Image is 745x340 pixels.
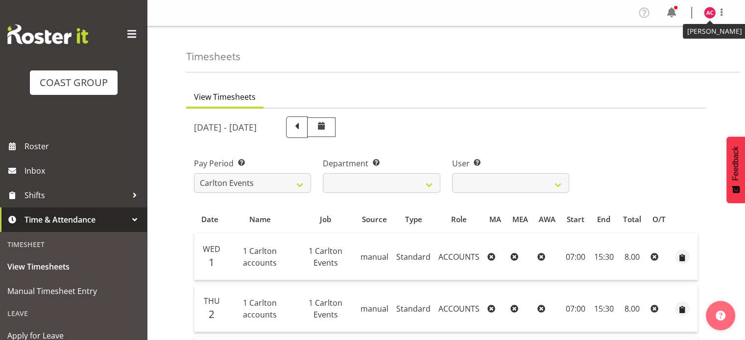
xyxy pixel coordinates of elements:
span: Time & Attendance [24,212,127,227]
span: 2 [209,307,215,321]
span: AWA [539,214,555,225]
span: Date [201,214,218,225]
button: Feedback - Show survey [726,136,745,203]
img: amanda-craig9916.jpg [704,7,716,19]
span: Total [623,214,641,225]
span: MA [489,214,501,225]
a: View Timesheets [2,254,144,279]
label: Pay Period [194,158,311,169]
td: 8.00 [617,285,647,332]
td: 07:00 [561,233,590,280]
span: manual [360,251,388,262]
td: 07:00 [561,285,590,332]
span: 1 Carlton accounts [243,246,277,268]
span: Shifts [24,188,127,203]
label: User [452,158,569,169]
span: Start [567,214,584,225]
td: 15:30 [590,285,617,332]
span: O/T [652,214,666,225]
img: Rosterit website logo [7,24,88,44]
span: Wed [203,244,220,254]
span: Type [405,214,422,225]
span: Feedback [731,146,740,181]
span: 1 [209,255,215,269]
label: Department [323,158,440,169]
span: Name [249,214,271,225]
span: Role [451,214,467,225]
span: View Timesheets [194,91,256,103]
span: MEA [512,214,528,225]
span: 1 Carlton Events [309,246,342,268]
div: COAST GROUP [40,75,108,90]
td: Standard [392,285,434,332]
span: 1 Carlton accounts [243,297,277,320]
span: Source [362,214,387,225]
span: ACCOUNTS [438,251,480,262]
a: Manual Timesheet Entry [2,279,144,303]
img: help-xxl-2.png [716,311,725,320]
td: 8.00 [617,233,647,280]
h4: Timesheets [186,51,240,62]
span: Roster [24,139,142,154]
span: Inbox [24,163,142,178]
span: Job [320,214,331,225]
h5: [DATE] - [DATE] [194,122,257,133]
td: Standard [392,233,434,280]
span: Manual Timesheet Entry [7,284,140,298]
td: 15:30 [590,233,617,280]
span: manual [360,303,388,314]
span: Thu [204,295,220,306]
span: View Timesheets [7,259,140,274]
div: Timesheet [2,234,144,254]
span: End [597,214,610,225]
span: 1 Carlton Events [309,297,342,320]
div: Leave [2,303,144,323]
span: ACCOUNTS [438,303,480,314]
